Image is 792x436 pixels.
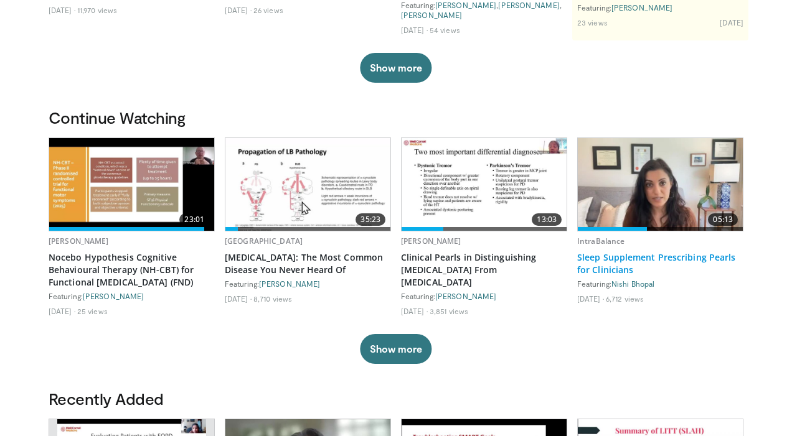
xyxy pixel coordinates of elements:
span: 35:23 [356,213,385,226]
li: [DATE] [49,306,75,316]
a: [MEDICAL_DATA]: The Most Common Disease You Never Heard Of [225,251,391,276]
li: 23 views [577,17,608,27]
img: ed3a58a2-8b8e-47a7-97e9-e2cef5cf3a82.620x360_q85_upscale.jpg [402,138,567,231]
a: [PERSON_NAME] [83,292,144,300]
a: [PERSON_NAME] [435,292,496,300]
div: Featuring: [577,279,743,289]
a: Nishi Bhopal [611,279,654,288]
div: Featuring: [577,2,743,12]
a: 23:01 [49,138,214,231]
a: Nocebo Hypothesis Cognitive Behavioural Therapy (NH-CBT) for Functional [MEDICAL_DATA] (FND) [49,251,215,289]
a: [PERSON_NAME] [401,11,462,19]
a: [PERSON_NAME] [259,279,320,288]
li: 3,851 views [430,306,468,316]
li: [DATE] [225,5,252,15]
div: Featuring: [49,291,215,301]
a: [PERSON_NAME] [611,3,672,12]
li: 25 views [77,306,108,316]
li: 11,970 views [77,5,117,15]
a: Sleep Supplement Prescribing Pearls for Clinicians [577,251,743,276]
li: 8,710 views [253,294,292,304]
a: [PERSON_NAME] [49,236,109,246]
li: [DATE] [577,294,604,304]
span: 05:13 [708,213,738,226]
a: 35:23 [225,138,390,231]
li: [DATE] [401,306,428,316]
button: Show more [360,53,431,83]
a: [PERSON_NAME] [401,236,461,246]
div: Featuring: [401,291,567,301]
a: [PERSON_NAME] [435,1,496,9]
a: 05:13 [578,138,743,231]
a: [GEOGRAPHIC_DATA] [225,236,303,246]
a: IntraBalance [577,236,625,246]
li: [DATE] [225,294,252,304]
div: Featuring: [225,279,391,289]
a: 13:03 [402,138,567,231]
li: [DATE] [401,25,428,35]
li: 6,712 views [606,294,644,304]
h3: Continue Watching [49,108,743,128]
span: 23:01 [179,213,209,226]
li: 54 views [430,25,460,35]
li: [DATE] [720,17,743,27]
a: [PERSON_NAME] [498,1,559,9]
img: 6b1da22f-cba0-4b41-ba77-bfb259aebb9b.620x360_q85_upscale.jpg [49,138,214,231]
h3: Recently Added [49,389,743,409]
img: 45f5f8ca-7827-4f87-a5a6-5eea0093adca.620x360_q85_upscale.jpg [225,138,390,231]
a: Clinical Pearls in Distinguishing [MEDICAL_DATA] From [MEDICAL_DATA] [401,251,567,289]
button: Show more [360,334,431,364]
img: 38bb175e-6d6c-4ece-ba99-644c925e62de.620x360_q85_upscale.jpg [578,138,743,231]
span: 13:03 [532,213,562,226]
li: 26 views [253,5,283,15]
li: [DATE] [49,5,75,15]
